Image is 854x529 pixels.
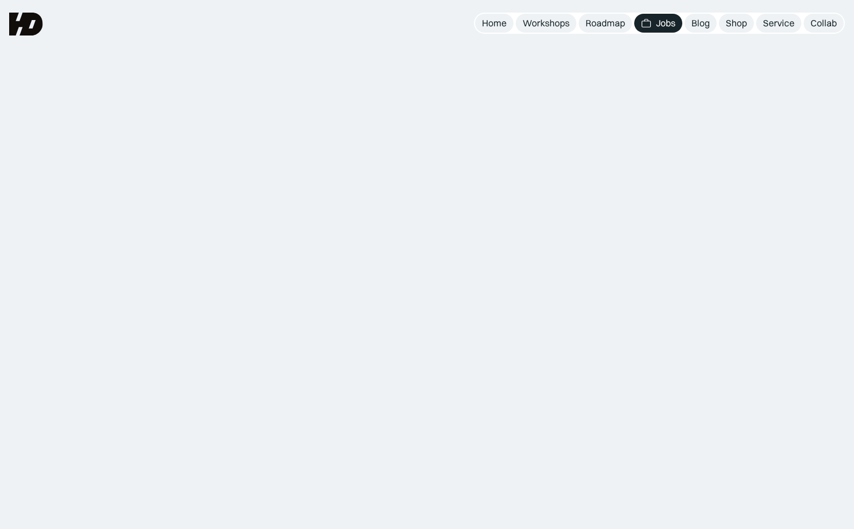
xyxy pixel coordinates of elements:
[685,14,717,33] a: Blog
[719,14,754,33] a: Shop
[763,17,794,29] div: Service
[691,17,710,29] div: Blog
[516,14,576,33] a: Workshops
[634,14,682,33] a: Jobs
[475,14,513,33] a: Home
[756,14,801,33] a: Service
[523,17,570,29] div: Workshops
[579,14,632,33] a: Roadmap
[804,14,844,33] a: Collab
[726,17,747,29] div: Shop
[810,17,837,29] div: Collab
[656,17,675,29] div: Jobs
[586,17,625,29] div: Roadmap
[482,17,507,29] div: Home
